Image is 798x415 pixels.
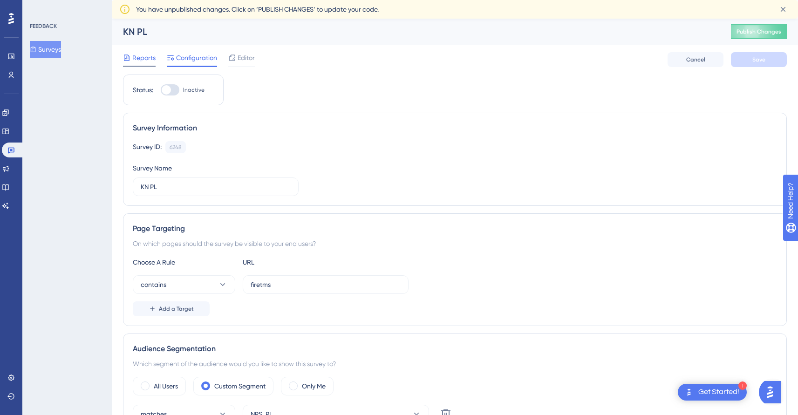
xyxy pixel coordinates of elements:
[243,257,345,268] div: URL
[752,56,765,63] span: Save
[170,143,182,151] div: 6248
[698,387,739,397] div: Get Started!
[133,163,172,174] div: Survey Name
[136,4,379,15] span: You have unpublished changes. Click on ‘PUBLISH CHANGES’ to update your code.
[759,378,787,406] iframe: UserGuiding AI Assistant Launcher
[738,381,747,390] div: 1
[132,52,156,63] span: Reports
[737,28,781,35] span: Publish Changes
[133,84,153,95] div: Status:
[133,223,777,234] div: Page Targeting
[678,384,747,401] div: Open Get Started! checklist, remaining modules: 1
[176,52,217,63] span: Configuration
[141,182,291,192] input: Type your Survey name
[133,358,777,369] div: Which segment of the audience would you like to show this survey to?
[133,238,777,249] div: On which pages should the survey be visible to your end users?
[251,279,401,290] input: yourwebsite.com/path
[238,52,255,63] span: Editor
[686,56,705,63] span: Cancel
[22,2,58,14] span: Need Help?
[133,122,777,134] div: Survey Information
[30,41,61,58] button: Surveys
[133,301,210,316] button: Add a Target
[159,305,194,313] span: Add a Target
[141,279,166,290] span: contains
[123,25,708,38] div: KN PL
[133,343,777,354] div: Audience Segmentation
[302,381,326,392] label: Only Me
[214,381,266,392] label: Custom Segment
[668,52,723,67] button: Cancel
[133,257,235,268] div: Choose A Rule
[154,381,178,392] label: All Users
[30,22,57,30] div: FEEDBACK
[731,24,787,39] button: Publish Changes
[133,141,162,153] div: Survey ID:
[731,52,787,67] button: Save
[683,387,695,398] img: launcher-image-alternative-text
[183,86,205,94] span: Inactive
[133,275,235,294] button: contains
